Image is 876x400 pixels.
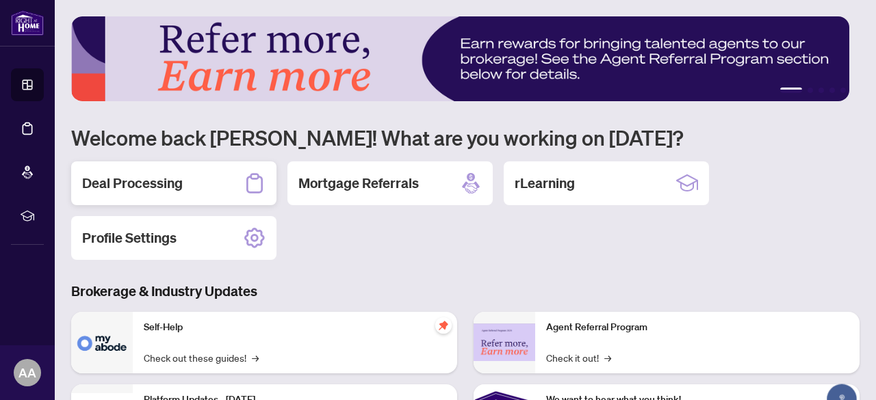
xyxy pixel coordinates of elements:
img: logo [11,10,44,36]
img: Self-Help [71,312,133,373]
img: Slide 0 [71,16,849,101]
a: Check out these guides!→ [144,350,259,365]
button: 2 [808,88,813,93]
span: pushpin [435,317,452,334]
h2: Deal Processing [82,174,183,193]
button: 5 [840,88,846,93]
h2: rLearning [515,174,575,193]
h2: Profile Settings [82,228,177,248]
button: 1 [780,88,802,93]
a: Check it out!→ [546,350,611,365]
h1: Welcome back [PERSON_NAME]! What are you working on [DATE]? [71,124,860,150]
span: AA [18,363,36,382]
button: 4 [829,88,835,93]
h2: Mortgage Referrals [298,174,419,193]
button: 3 [819,88,824,93]
p: Self-Help [144,320,446,335]
h3: Brokerage & Industry Updates [71,282,860,301]
img: Agent Referral Program [474,323,535,361]
p: Agent Referral Program [546,320,849,335]
button: Open asap [821,352,862,393]
span: → [252,350,259,365]
span: → [604,350,611,365]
